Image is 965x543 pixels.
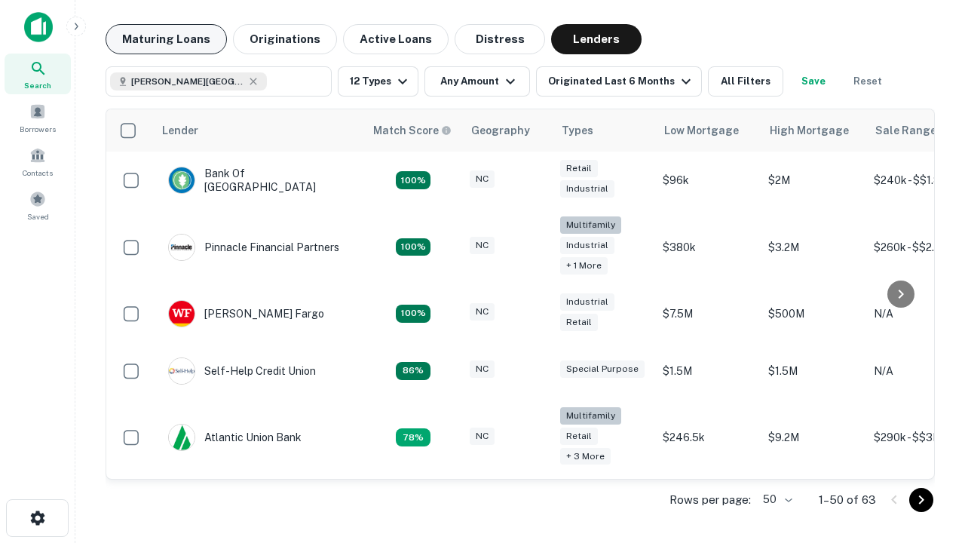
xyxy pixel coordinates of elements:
[343,24,449,54] button: Active Loans
[24,12,53,42] img: capitalize-icon.png
[761,152,866,209] td: $2M
[560,314,598,331] div: Retail
[770,121,849,140] div: High Mortgage
[131,75,244,88] span: [PERSON_NAME][GEOGRAPHIC_DATA], [GEOGRAPHIC_DATA]
[470,303,495,321] div: NC
[761,285,866,342] td: $500M
[233,24,337,54] button: Originations
[536,66,702,97] button: Originated Last 6 Months
[844,66,892,97] button: Reset
[761,400,866,476] td: $9.2M
[396,305,430,323] div: Matching Properties: 14, hasApolloMatch: undefined
[396,238,430,256] div: Matching Properties: 23, hasApolloMatch: undefined
[560,257,608,275] div: + 1 more
[20,123,56,135] span: Borrowers
[106,24,227,54] button: Maturing Loans
[162,121,198,140] div: Lender
[470,237,495,254] div: NC
[875,121,936,140] div: Sale Range
[655,400,761,476] td: $246.5k
[548,72,695,90] div: Originated Last 6 Months
[664,121,739,140] div: Low Mortgage
[455,24,545,54] button: Distress
[24,79,51,91] span: Search
[169,358,195,384] img: picture
[169,167,195,193] img: picture
[560,448,611,465] div: + 3 more
[655,209,761,285] td: $380k
[168,234,339,261] div: Pinnacle Financial Partners
[168,357,316,385] div: Self-help Credit Union
[470,170,495,188] div: NC
[23,167,53,179] span: Contacts
[560,237,614,254] div: Industrial
[761,109,866,152] th: High Mortgage
[761,342,866,400] td: $1.5M
[5,185,71,225] a: Saved
[553,109,655,152] th: Types
[669,491,751,509] p: Rows per page:
[819,491,876,509] p: 1–50 of 63
[655,109,761,152] th: Low Mortgage
[562,121,593,140] div: Types
[655,342,761,400] td: $1.5M
[168,300,324,327] div: [PERSON_NAME] Fargo
[153,109,364,152] th: Lender
[338,66,418,97] button: 12 Types
[761,209,866,285] td: $3.2M
[396,428,430,446] div: Matching Properties: 10, hasApolloMatch: undefined
[560,216,621,234] div: Multifamily
[396,362,430,380] div: Matching Properties: 11, hasApolloMatch: undefined
[655,152,761,209] td: $96k
[27,210,49,222] span: Saved
[5,141,71,182] a: Contacts
[169,425,195,450] img: picture
[551,24,642,54] button: Lenders
[5,54,71,94] a: Search
[909,488,933,512] button: Go to next page
[560,360,645,378] div: Special Purpose
[462,109,553,152] th: Geography
[757,489,795,511] div: 50
[168,424,302,451] div: Atlantic Union Bank
[655,285,761,342] td: $7.5M
[560,160,598,177] div: Retail
[470,428,495,445] div: NC
[560,407,621,425] div: Multifamily
[373,122,452,139] div: Capitalize uses an advanced AI algorithm to match your search with the best lender. The match sco...
[560,180,614,198] div: Industrial
[789,66,838,97] button: Save your search to get updates of matches that match your search criteria.
[396,171,430,189] div: Matching Properties: 14, hasApolloMatch: undefined
[168,167,349,194] div: Bank Of [GEOGRAPHIC_DATA]
[169,301,195,327] img: picture
[560,428,598,445] div: Retail
[169,235,195,260] img: picture
[364,109,462,152] th: Capitalize uses an advanced AI algorithm to match your search with the best lender. The match sco...
[560,293,614,311] div: Industrial
[5,97,71,138] a: Borrowers
[373,122,449,139] h6: Match Score
[890,374,965,446] iframe: Chat Widget
[708,66,783,97] button: All Filters
[424,66,530,97] button: Any Amount
[471,121,530,140] div: Geography
[470,360,495,378] div: NC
